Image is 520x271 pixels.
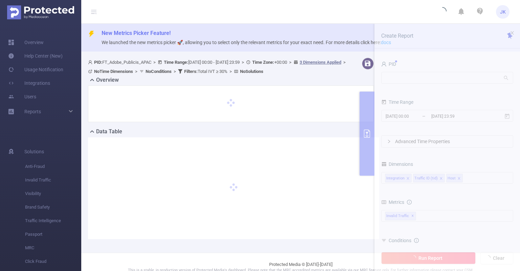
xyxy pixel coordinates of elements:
[25,200,81,214] span: Brand Safety
[88,60,94,64] i: icon: user
[240,60,246,65] span: >
[8,76,50,90] a: Integrations
[88,31,95,37] i: icon: thunderbolt
[25,241,81,255] span: MRC
[24,109,41,114] span: Reports
[510,31,515,35] i: icon: close
[24,145,44,158] span: Solutions
[133,69,139,74] span: >
[438,7,447,17] i: icon: loading
[500,5,506,19] span: JK
[151,60,158,65] span: >
[25,187,81,200] span: Visibility
[227,69,234,74] span: >
[240,69,263,74] b: No Solutions
[25,255,81,268] span: Click Fraud
[7,5,74,19] img: Protected Media
[164,60,188,65] b: Time Range:
[510,29,515,37] button: icon: close
[24,105,41,118] a: Reports
[252,60,274,65] b: Time Zone:
[25,160,81,173] span: Anti-Fraud
[94,60,102,65] b: PID:
[8,90,36,103] a: Users
[102,40,391,45] span: We launched the new metrics picker 🚀, allowing you to select only the relevant metrics for your e...
[94,69,133,74] b: No Time Dimensions
[146,69,172,74] b: No Conditions
[184,69,227,74] span: Total IVT ≥ 30%
[172,69,178,74] span: >
[25,214,81,228] span: Traffic Intelligence
[8,49,63,63] a: Help Center (New)
[102,30,171,36] span: New Metrics Picker Feature!
[96,128,122,136] h2: Data Table
[88,60,348,74] span: FT_Adobe_Publicis_APAC [DATE] 00:00 - [DATE] 23:59 +00:00
[8,36,44,49] a: Overview
[381,40,391,45] a: docs
[25,228,81,241] span: Passport
[184,69,198,74] b: Filters :
[300,60,341,65] u: 3 Dimensions Applied
[96,76,119,84] h2: Overview
[25,173,81,187] span: Invalid Traffic
[8,63,63,76] a: Usage Notification
[341,60,348,65] span: >
[287,60,294,65] span: >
